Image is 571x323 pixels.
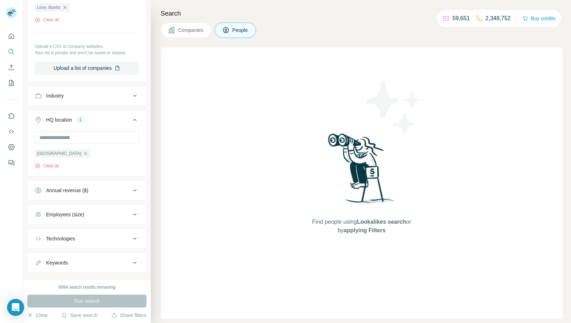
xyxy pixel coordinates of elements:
[28,111,146,131] button: HQ location1
[46,211,84,218] div: Employees (size)
[362,76,426,140] img: Surfe Illustration - Stars
[76,117,84,123] div: 1
[522,13,555,23] button: Buy credits
[28,182,146,199] button: Annual revenue ($)
[28,206,146,223] button: Employees (size)
[46,235,75,242] div: Technologies
[232,27,249,34] span: People
[344,227,386,233] span: applying Filters
[305,218,418,235] span: Find people using or by
[46,116,72,123] div: HQ location
[486,14,511,23] p: 2,348,752
[7,299,24,316] div: Open Intercom Messenger
[35,62,139,74] button: Upload a list of companies
[161,9,562,18] h4: Search
[46,259,68,266] div: Keywords
[178,27,204,34] span: Companies
[59,284,116,290] div: 9984 search results remaining
[35,43,139,50] p: Upload a CSV of company websites.
[28,87,146,104] button: Industry
[28,230,146,247] button: Technologies
[35,50,139,56] p: Your list is private and won't be saved or shared.
[6,45,17,58] button: Search
[6,141,17,154] button: Dashboard
[37,150,81,157] span: [GEOGRAPHIC_DATA]
[6,77,17,89] button: My lists
[28,254,146,271] button: Keywords
[6,61,17,74] button: Enrich CSV
[35,163,59,169] button: Clear all
[6,30,17,43] button: Quick start
[453,14,470,23] p: 59,651
[6,125,17,138] button: Use Surfe API
[61,312,98,319] button: Save search
[46,92,64,99] div: Industry
[6,156,17,169] button: Feedback
[35,17,59,23] button: Clear all
[6,110,17,122] button: Use Surfe on LinkedIn
[37,4,61,11] span: Love, Bonito
[46,187,88,194] div: Annual revenue ($)
[357,219,406,225] span: Lookalikes search
[27,312,48,319] button: Clear
[325,132,399,211] img: Surfe Illustration - Woman searching with binoculars
[111,312,146,319] button: Share filters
